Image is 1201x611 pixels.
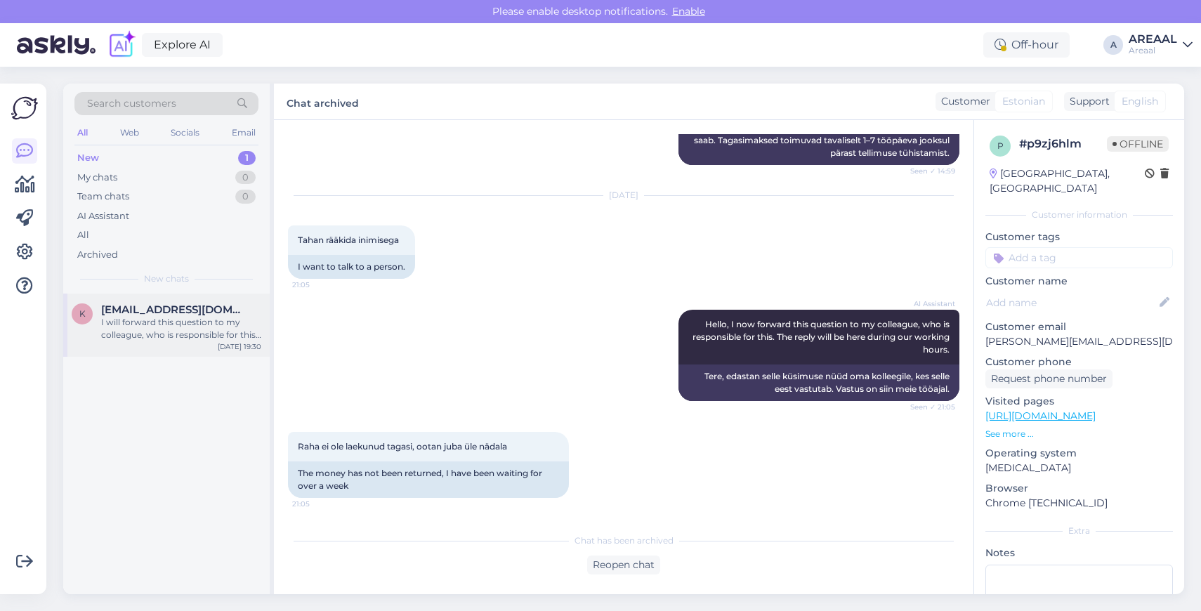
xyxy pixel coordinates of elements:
div: All [77,228,89,242]
div: [GEOGRAPHIC_DATA], [GEOGRAPHIC_DATA] [990,166,1145,196]
input: Add name [986,295,1157,310]
span: Estonian [1002,94,1045,109]
span: Chat has been archived [575,534,674,547]
label: Chat archived [287,92,359,111]
span: K [79,308,86,319]
input: Add a tag [985,247,1173,268]
div: AI Assistant [77,209,129,223]
span: p [997,140,1004,151]
div: Tere, edastan selle küsimuse nüüd oma kolleegile, kes selle eest vastutab. Vastus on siin meie tö... [678,364,959,401]
span: Seen ✓ 14:59 [903,166,955,176]
div: I will forward this question to my colleague, who is responsible for this. The reply will be here... [101,316,261,341]
p: Browser [985,481,1173,496]
a: Explore AI [142,33,223,57]
a: AREAALAreaal [1129,34,1193,56]
img: explore-ai [107,30,136,60]
div: Reopen chat [587,556,660,574]
div: AREAAL [1129,34,1177,45]
div: Off-hour [983,32,1070,58]
p: Customer tags [985,230,1173,244]
div: Customer information [985,209,1173,221]
a: [URL][DOMAIN_NAME] [985,409,1096,422]
div: # p9zj6hlm [1019,136,1107,152]
img: Askly Logo [11,95,38,121]
span: Seen ✓ 21:05 [903,402,955,412]
div: Request phone number [985,369,1113,388]
span: Enable [668,5,709,18]
div: Socials [168,124,202,142]
div: Areaal [1129,45,1177,56]
p: [MEDICAL_DATA] [985,461,1173,475]
div: Support [1064,94,1110,109]
p: See more ... [985,428,1173,440]
div: Extra [985,525,1173,537]
div: All [74,124,91,142]
span: 21:05 [292,499,345,509]
div: The money has not been returned, I have been waiting for over a week [288,461,569,498]
p: Chrome [TECHNICAL_ID] [985,496,1173,511]
p: Customer phone [985,355,1173,369]
span: AI Assistant [903,298,955,309]
p: [PERSON_NAME][EMAIL_ADDRESS][DOMAIN_NAME] [985,334,1173,349]
span: English [1122,94,1158,109]
div: My chats [77,171,117,185]
span: Tahan rääkida inimisega [298,235,399,245]
span: Raha ei ole laekunud tagasi, ootan juba üle nädala [298,441,507,452]
div: Archived [77,248,118,262]
div: Customer [936,94,990,109]
div: New [77,151,99,165]
span: Kirkekobi@gmail.com [101,303,247,316]
div: I want to talk to a person. [288,255,415,279]
div: [DATE] 19:30 [218,341,261,352]
p: Customer email [985,320,1173,334]
div: [DATE] [288,189,959,202]
div: 0 [235,171,256,185]
div: Email [229,124,258,142]
div: 1 [238,151,256,165]
span: Search customers [87,96,176,111]
p: Operating system [985,446,1173,461]
span: New chats [144,272,189,285]
span: Hello, I now forward this question to my colleague, who is responsible for this. The reply will b... [693,319,952,355]
p: Visited pages [985,394,1173,409]
div: Team chats [77,190,129,204]
p: Notes [985,546,1173,560]
p: Customer name [985,274,1173,289]
div: Web [117,124,142,142]
span: Offline [1107,136,1169,152]
div: A [1103,35,1123,55]
span: 21:05 [292,280,345,290]
div: 0 [235,190,256,204]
